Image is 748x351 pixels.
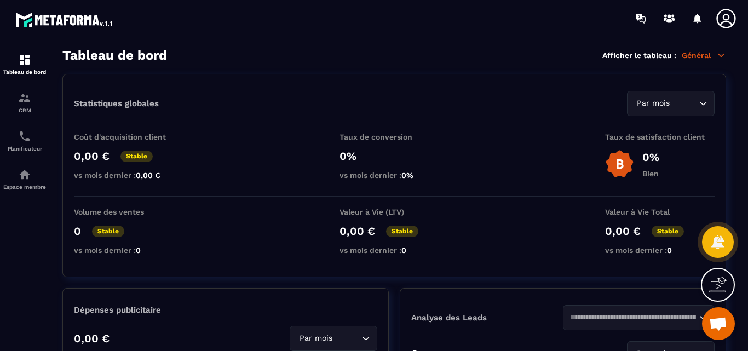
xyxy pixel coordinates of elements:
p: vs mois dernier : [340,246,449,255]
p: Statistiques globales [74,99,159,108]
span: 0,00 € [136,171,160,180]
img: logo [15,10,114,30]
p: Valeur à Vie (LTV) [340,208,449,216]
input: Search for option [335,332,359,344]
img: scheduler [18,130,31,143]
span: 0 [667,246,672,255]
p: Dépenses publicitaire [74,305,377,315]
p: Stable [386,226,418,237]
span: Par mois [634,97,672,110]
p: Taux de conversion [340,133,449,141]
p: 0,00 € [74,332,110,345]
p: Bien [642,169,659,178]
p: Coût d'acquisition client [74,133,183,141]
p: CRM [3,107,47,113]
input: Search for option [570,312,697,324]
a: automationsautomationsEspace membre [3,160,47,198]
img: automations [18,168,31,181]
span: Par mois [297,332,335,344]
div: Search for option [290,326,377,351]
p: 0,00 € [605,225,641,238]
a: Ouvrir le chat [702,307,735,340]
p: 0% [642,151,659,164]
p: vs mois dernier : [340,171,449,180]
div: Search for option [563,305,715,330]
span: 0% [401,171,413,180]
p: Volume des ventes [74,208,183,216]
a: schedulerschedulerPlanificateur [3,122,47,160]
p: 0,00 € [340,225,375,238]
p: Taux de satisfaction client [605,133,715,141]
span: 0 [136,246,141,255]
h3: Tableau de bord [62,48,167,63]
p: Stable [120,151,153,162]
img: formation [18,53,31,66]
img: b-badge-o.b3b20ee6.svg [605,149,634,179]
p: Stable [92,226,124,237]
a: formationformationTableau de bord [3,45,47,83]
p: Analyse des Leads [411,313,563,323]
p: Afficher le tableau : [602,51,676,60]
p: Tableau de bord [3,69,47,75]
p: Valeur à Vie Total [605,208,715,216]
p: Stable [652,226,684,237]
span: 0 [401,246,406,255]
p: vs mois dernier : [74,246,183,255]
p: Planificateur [3,146,47,152]
input: Search for option [672,97,697,110]
p: Espace membre [3,184,47,190]
p: 0 [74,225,81,238]
div: Search for option [627,91,715,116]
img: formation [18,91,31,105]
p: vs mois dernier : [74,171,183,180]
p: 0% [340,149,449,163]
p: Général [682,50,726,60]
a: formationformationCRM [3,83,47,122]
p: 0,00 € [74,149,110,163]
p: vs mois dernier : [605,246,715,255]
